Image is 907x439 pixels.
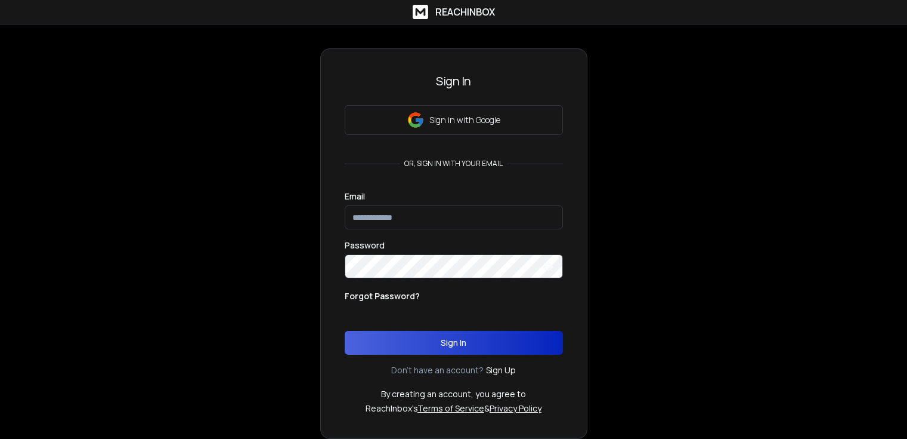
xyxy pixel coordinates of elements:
a: Sign Up [486,364,516,376]
button: Sign In [345,331,563,355]
p: Don't have an account? [391,364,484,376]
label: Email [345,192,365,201]
a: ReachInbox [413,5,495,19]
h3: Sign In [345,73,563,90]
p: ReachInbox's & [366,403,541,415]
a: Terms of Service [417,403,484,414]
p: By creating an account, you agree to [381,388,526,400]
h1: ReachInbox [435,5,495,19]
p: Sign in with Google [429,114,500,126]
p: Forgot Password? [345,290,420,302]
button: Sign in with Google [345,105,563,135]
a: Privacy Policy [490,403,541,414]
label: Password [345,241,385,250]
p: or, sign in with your email [400,159,507,168]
